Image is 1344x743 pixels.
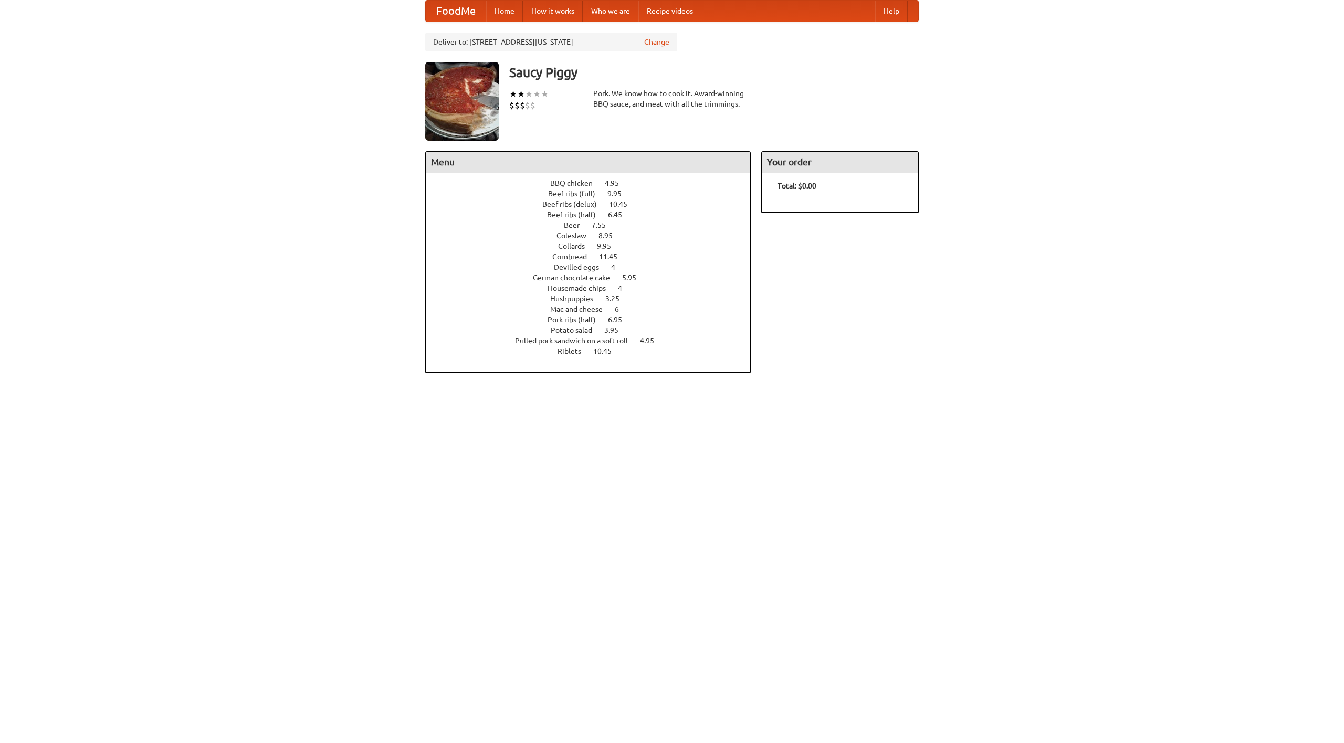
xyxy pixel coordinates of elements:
img: angular.jpg [425,62,499,141]
span: Potato salad [551,326,603,334]
a: Potato salad 3.95 [551,326,638,334]
span: 4.95 [605,179,629,187]
a: Riblets 10.45 [558,347,631,355]
a: Coleslaw 8.95 [556,232,632,240]
span: 6.45 [608,211,633,219]
h4: Menu [426,152,750,173]
span: Devilled eggs [554,263,610,271]
span: 11.45 [599,253,628,261]
span: Beef ribs (delux) [542,200,607,208]
a: How it works [523,1,583,22]
span: BBQ chicken [550,179,603,187]
a: German chocolate cake 5.95 [533,274,656,282]
li: ★ [525,88,533,100]
span: Housemade chips [548,284,616,292]
span: 4 [611,263,626,271]
span: Collards [558,242,595,250]
h4: Your order [762,152,918,173]
a: Devilled eggs 4 [554,263,635,271]
span: 4 [618,284,633,292]
a: Recipe videos [638,1,701,22]
span: Pork ribs (half) [548,316,606,324]
span: 7.55 [592,221,616,229]
b: Total: $0.00 [778,182,816,190]
a: Mac and cheese 6 [550,305,638,313]
span: Beef ribs (half) [547,211,606,219]
li: $ [520,100,525,111]
a: Beer 7.55 [564,221,625,229]
li: ★ [533,88,541,100]
li: $ [514,100,520,111]
span: Pulled pork sandwich on a soft roll [515,337,638,345]
span: Hushpuppies [550,295,604,303]
a: Beef ribs (half) 6.45 [547,211,642,219]
span: 4.95 [640,337,665,345]
span: German chocolate cake [533,274,621,282]
span: 3.25 [605,295,630,303]
a: Hushpuppies 3.25 [550,295,639,303]
span: Mac and cheese [550,305,613,313]
a: Collards 9.95 [558,242,631,250]
a: Beef ribs (full) 9.95 [548,190,641,198]
a: FoodMe [426,1,486,22]
span: 3.95 [604,326,629,334]
li: $ [530,100,535,111]
a: Who we are [583,1,638,22]
span: 10.45 [609,200,638,208]
span: Cornbread [552,253,597,261]
a: Beef ribs (delux) 10.45 [542,200,647,208]
span: 9.95 [607,190,632,198]
span: 10.45 [593,347,622,355]
span: 8.95 [598,232,623,240]
div: Deliver to: [STREET_ADDRESS][US_STATE] [425,33,677,51]
h3: Saucy Piggy [509,62,919,83]
span: Beef ribs (full) [548,190,606,198]
div: Pork. We know how to cook it. Award-winning BBQ sauce, and meat with all the trimmings. [593,88,751,109]
li: ★ [517,88,525,100]
span: Riblets [558,347,592,355]
span: Coleslaw [556,232,597,240]
li: $ [509,100,514,111]
span: 6.95 [608,316,633,324]
a: Housemade chips 4 [548,284,642,292]
a: Home [486,1,523,22]
li: ★ [541,88,549,100]
span: 5.95 [622,274,647,282]
span: 6 [615,305,629,313]
span: 9.95 [597,242,622,250]
span: Beer [564,221,590,229]
a: Pork ribs (half) 6.95 [548,316,642,324]
a: Help [875,1,908,22]
a: BBQ chicken 4.95 [550,179,638,187]
a: Change [644,37,669,47]
a: Cornbread 11.45 [552,253,637,261]
li: $ [525,100,530,111]
a: Pulled pork sandwich on a soft roll 4.95 [515,337,674,345]
li: ★ [509,88,517,100]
